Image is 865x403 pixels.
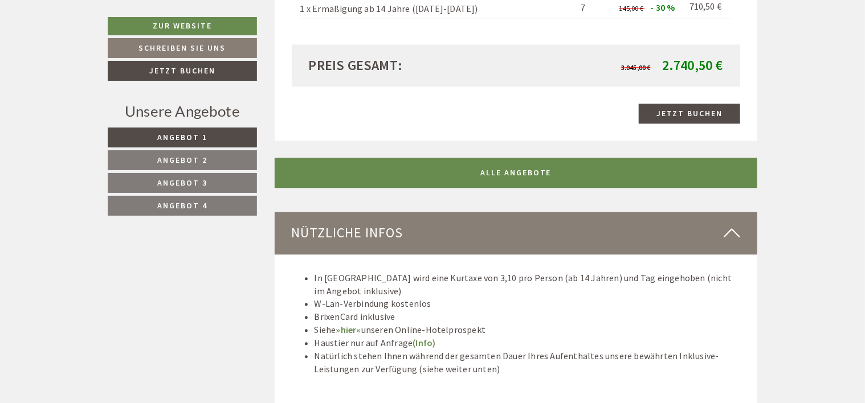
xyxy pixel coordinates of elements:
a: Jetzt buchen [108,61,257,81]
div: Nützliche Infos [275,212,758,254]
span: 3.045,00 € [621,63,651,72]
span: Angebot 4 [157,200,207,211]
span: Angebot 2 [157,155,207,165]
div: [DATE] [203,9,245,28]
span: 145,00 € [619,4,644,13]
li: Haustier nur auf Anfrage [315,336,741,349]
span: Angebot 3 [157,178,207,188]
button: Senden [381,300,449,320]
a: Jetzt buchen [639,104,740,124]
li: W-Lan-Verbindung kostenlos [315,297,741,310]
small: 17:13 [18,56,181,64]
span: - 30 % [650,2,675,13]
a: »hier« [336,324,361,335]
li: Siehe unseren Online-Hotelprospekt [315,323,741,336]
span: 2.740,50 € [662,56,723,74]
a: (Info) [413,337,435,348]
li: Natürlich stehen Ihnen während der gesamten Dauer Ihres Aufenthaltes unsere bewährten Inklusive-L... [315,349,741,376]
li: BrixenCard inklusive [315,310,741,323]
span: Angebot 1 [157,132,207,142]
a: Zur Website [108,17,257,35]
div: Guten Tag, wie können wir Ihnen helfen? [9,31,186,66]
a: Schreiben Sie uns [108,38,257,58]
div: [GEOGRAPHIC_DATA] [18,34,181,43]
div: Preis gesamt: [300,56,516,75]
a: ALLE ANGEBOTE [275,158,758,188]
div: Unsere Angebote [108,101,257,122]
li: In [GEOGRAPHIC_DATA] wird eine Kurtaxe von 3,10 pro Person (ab 14 Jahren) und Tag eingehoben (nic... [315,272,741,298]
